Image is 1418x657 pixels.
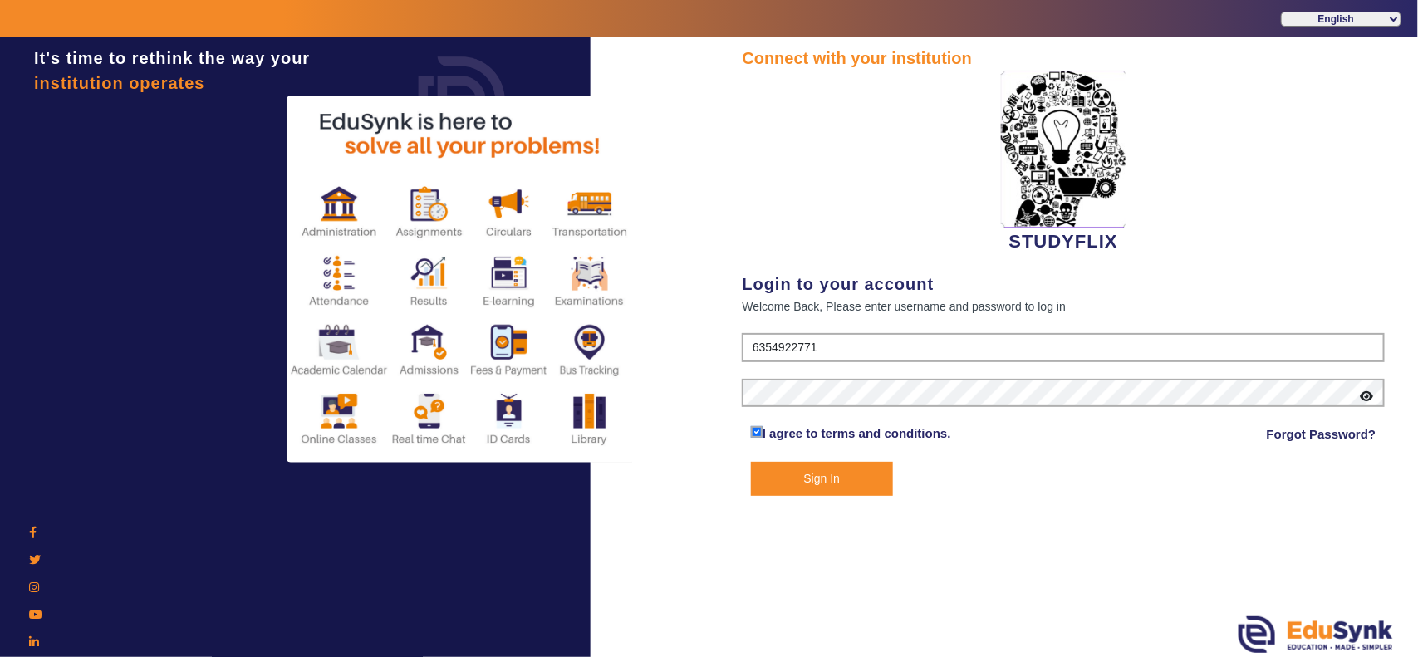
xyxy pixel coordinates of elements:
div: Login to your account [742,272,1385,297]
input: User Name [742,333,1385,363]
button: Sign In [751,462,893,496]
span: It's time to rethink the way your [34,49,310,67]
img: 2da83ddf-6089-4dce-a9e2-416746467bdd [1001,71,1126,228]
a: I agree to terms and conditions. [763,426,951,440]
img: login.png [400,37,524,162]
div: Welcome Back, Please enter username and password to log in [742,297,1385,316]
a: Forgot Password? [1267,424,1376,444]
div: Connect with your institution [742,46,1385,71]
img: edusynk.png [1239,616,1393,653]
span: institution operates [34,74,205,92]
div: STUDYFLIX [742,71,1385,255]
img: login2.png [287,96,635,463]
